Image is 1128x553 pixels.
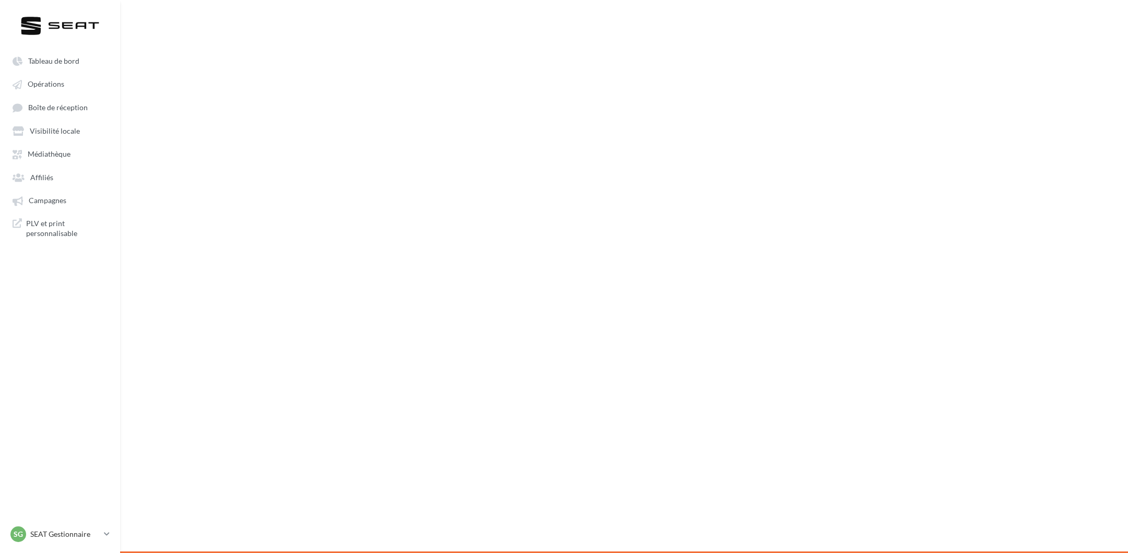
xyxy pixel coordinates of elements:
a: Visibilité locale [6,121,114,140]
a: Tableau de bord [6,51,114,70]
span: SG [14,529,23,539]
span: PLV et print personnalisable [26,218,108,239]
p: SEAT Gestionnaire [30,529,100,539]
a: Boîte de réception [6,98,114,117]
span: Affiliés [30,173,53,182]
span: Boîte de réception [28,103,88,112]
a: SG SEAT Gestionnaire [8,524,112,544]
a: Affiliés [6,168,114,186]
a: Campagnes [6,191,114,209]
a: Médiathèque [6,144,114,163]
span: Opérations [28,80,64,89]
span: Campagnes [29,196,66,205]
a: Opérations [6,74,114,93]
span: Tableau de bord [28,56,79,65]
a: PLV et print personnalisable [6,214,114,243]
span: Visibilité locale [30,126,80,135]
span: Médiathèque [28,150,70,159]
